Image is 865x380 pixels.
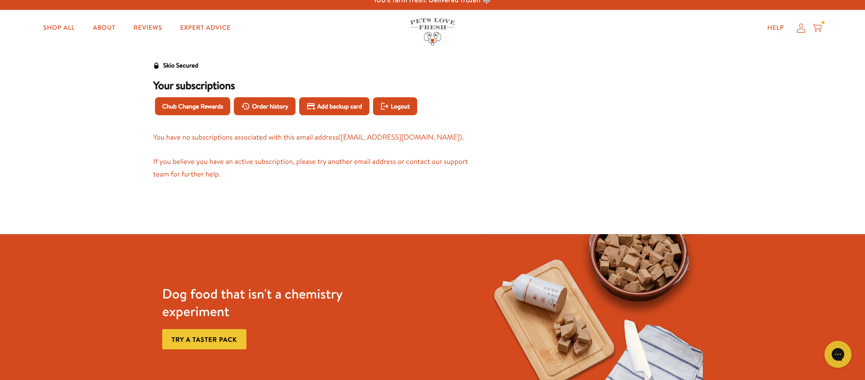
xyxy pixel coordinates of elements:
[173,19,238,37] a: Expert Advice
[162,101,223,111] span: Chub Change Rewards
[126,19,169,37] a: Reviews
[155,97,230,115] button: Chub Change Rewards
[820,338,856,371] iframe: Gorgias live chat messenger
[86,19,123,37] a: About
[317,101,362,111] span: Add backup card
[153,78,474,92] h3: Your subscriptions
[162,285,383,320] h3: Dog food that isn't a chemistry experiment
[373,97,417,115] button: Logout
[163,60,198,71] div: Skio Secured
[162,329,246,349] a: Try a taster pack
[153,60,198,78] a: Skio Secured
[391,101,410,111] span: Logout
[410,18,455,45] img: Pets Love Fresh
[299,97,369,115] button: Add backup card
[234,97,296,115] button: Order history
[36,19,82,37] a: Shop All
[760,19,791,37] a: Help
[153,131,474,181] div: You have no subscriptions associated with this email address ([EMAIL_ADDRESS][DOMAIN_NAME]) . If ...
[252,101,288,111] span: Order history
[153,63,159,69] svg: Security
